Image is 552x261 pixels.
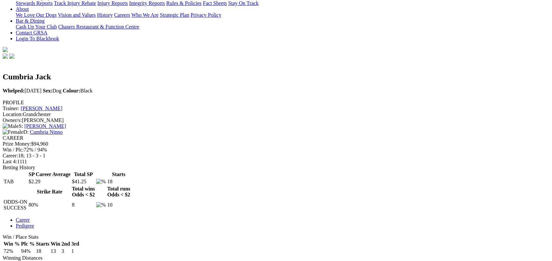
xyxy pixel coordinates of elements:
td: 80% [28,199,71,211]
a: Pedigree [16,223,34,229]
th: Win % [3,241,20,247]
a: Privacy Policy [190,12,221,18]
a: Track Injury Rebate [54,0,96,6]
span: Owner/s: [3,117,22,123]
a: Strategic Plan [160,12,189,18]
th: Strike Rate [28,186,71,198]
a: Chasers Restaurant & Function Centre [58,24,139,30]
th: 3rd [71,241,79,247]
a: Fact Sheets [203,0,227,6]
div: Care & Integrity [16,0,549,6]
a: Who We Are [131,12,159,18]
span: Location: [3,111,23,117]
span: Last 4: [3,159,17,164]
div: 72% / 94% [3,147,549,153]
span: D: [3,129,29,135]
div: Grandchester [3,111,549,117]
div: Bar & Dining [16,24,549,30]
td: 94% [21,248,35,254]
a: Injury Reports [97,0,128,6]
th: Total SP [72,171,95,178]
th: Total wins Odds < $2 [72,186,95,198]
td: 1 [71,248,79,254]
th: 2nd [61,241,70,247]
a: Careers [114,12,130,18]
td: $41.25 [72,178,95,185]
img: % [96,202,106,208]
div: [PERSON_NAME] [3,117,549,123]
div: Win / Place Stats [3,234,549,240]
span: Career: [3,153,18,158]
a: Cash Up Your Club [16,24,57,30]
a: Career [16,217,30,223]
a: History [97,12,113,18]
a: About [16,6,29,12]
div: About [16,12,549,18]
img: Male [3,123,19,129]
a: We Love Our Dogs [16,12,56,18]
span: S: [3,123,23,129]
td: 13 [50,248,60,254]
td: 72% [3,248,20,254]
a: Integrity Reports [129,0,165,6]
div: Winning Distances [3,255,549,261]
span: Trainer: [3,106,19,111]
div: 1111 [3,159,549,165]
td: 8 [72,199,95,211]
div: $94,960 [3,141,549,147]
img: twitter.svg [9,53,14,59]
span: Dog [43,88,61,93]
a: Stewards Reports [16,0,53,6]
h2: Cumbria Jack [3,72,549,81]
a: [PERSON_NAME] [24,123,66,129]
td: $2.29 [28,178,71,185]
th: Win [50,241,60,247]
th: Starts [35,241,50,247]
th: Plc % [21,241,35,247]
th: Total runs Odds < $2 [107,186,130,198]
a: Stay On Track [228,0,258,6]
div: PROFILE [3,100,549,106]
a: Bar & Dining [16,18,45,24]
th: Starts [107,171,130,178]
td: 18 [107,178,130,185]
b: Colour: [63,88,80,93]
img: logo-grsa-white.png [3,47,8,52]
div: CAREER [3,135,549,141]
span: Win / Plc: [3,147,24,152]
img: % [96,179,106,185]
td: TAB [3,178,28,185]
div: Betting History [3,165,549,171]
b: Whelped: [3,88,25,93]
td: 10 [107,199,130,211]
a: Vision and Values [58,12,96,18]
img: facebook.svg [3,53,8,59]
td: ODDS-ON SUCCESS [3,199,28,211]
div: 18; 13 - 3 - 1 [3,153,549,159]
th: SP Career Average [28,171,71,178]
span: Black [63,88,93,93]
a: Rules & Policies [166,0,202,6]
span: [DATE] [3,88,41,93]
a: Login To Blackbook [16,36,59,41]
span: Prize Money: [3,141,31,147]
b: Sex: [43,88,52,93]
td: 18 [35,248,50,254]
a: [PERSON_NAME] [21,106,62,111]
a: Cumbria Ninno [30,129,63,135]
a: Contact GRSA [16,30,47,35]
img: Female [3,129,23,135]
td: 3 [61,248,70,254]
